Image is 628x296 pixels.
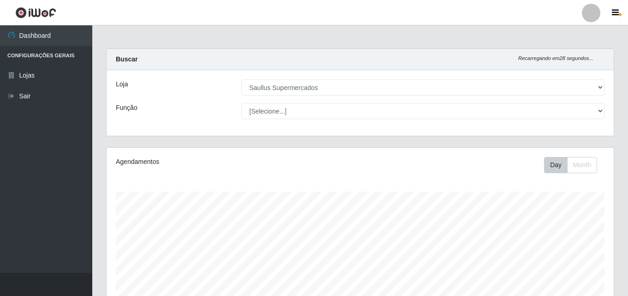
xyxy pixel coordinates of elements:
[116,103,138,113] label: Função
[544,157,568,173] button: Day
[518,55,593,61] i: Recarregando em 28 segundos...
[15,7,56,18] img: CoreUI Logo
[544,157,604,173] div: Toolbar with button groups
[544,157,597,173] div: First group
[567,157,597,173] button: Month
[116,79,128,89] label: Loja
[116,55,138,63] strong: Buscar
[116,157,311,167] div: Agendamentos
